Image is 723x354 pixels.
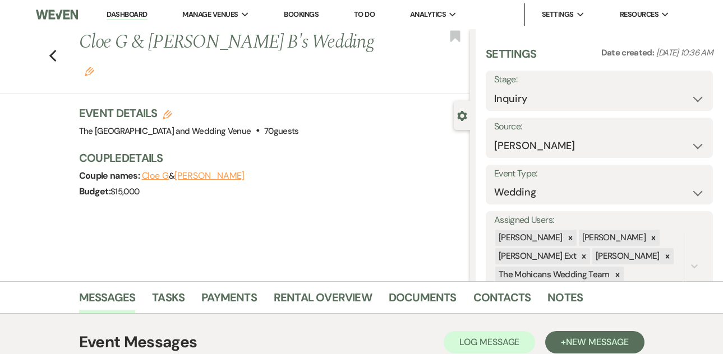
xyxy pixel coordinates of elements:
a: Contacts [473,288,531,313]
label: Stage: [494,72,704,88]
label: Event Type: [494,166,704,182]
div: The Mohicans Wedding Team [495,267,611,283]
a: Payments [201,288,257,313]
h1: Cloe G & [PERSON_NAME] B's Wedding [79,29,388,82]
span: $15,000 [110,186,140,197]
img: Weven Logo [36,3,77,26]
a: To Do [354,10,375,19]
h1: Event Messages [79,330,197,354]
div: [PERSON_NAME] [592,248,661,264]
span: 70 guests [264,125,299,137]
div: [PERSON_NAME] [579,230,648,246]
span: New Message [566,336,628,348]
label: Source: [494,119,704,135]
a: Bookings [284,10,319,19]
a: Messages [79,288,136,313]
button: Log Message [444,331,535,353]
span: [DATE] 10:36 AM [656,47,713,58]
a: Documents [389,288,457,313]
div: [PERSON_NAME] Ext [495,248,578,264]
button: Cloe G [142,171,169,180]
div: [PERSON_NAME] [495,230,564,246]
span: Settings [542,9,574,20]
button: [PERSON_NAME] [174,171,244,180]
span: Date created: [601,47,656,58]
span: & [142,170,245,181]
a: Notes [547,288,583,313]
a: Tasks [152,288,185,313]
a: Dashboard [107,10,147,20]
button: Close lead details [457,110,467,120]
h3: Event Details [79,105,299,121]
span: Budget: [79,185,111,197]
span: Resources [620,9,658,20]
span: Analytics [410,9,446,20]
span: Couple names: [79,170,142,181]
a: Rental Overview [274,288,372,313]
span: Manage Venues [182,9,238,20]
label: Assigned Users: [494,212,704,229]
span: Log Message [459,336,519,348]
span: The [GEOGRAPHIC_DATA] and Wedding Venue [79,125,251,137]
button: Edit [85,66,94,76]
h3: Couple Details [79,150,459,166]
h3: Settings [486,46,537,71]
button: +New Message [545,331,644,353]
